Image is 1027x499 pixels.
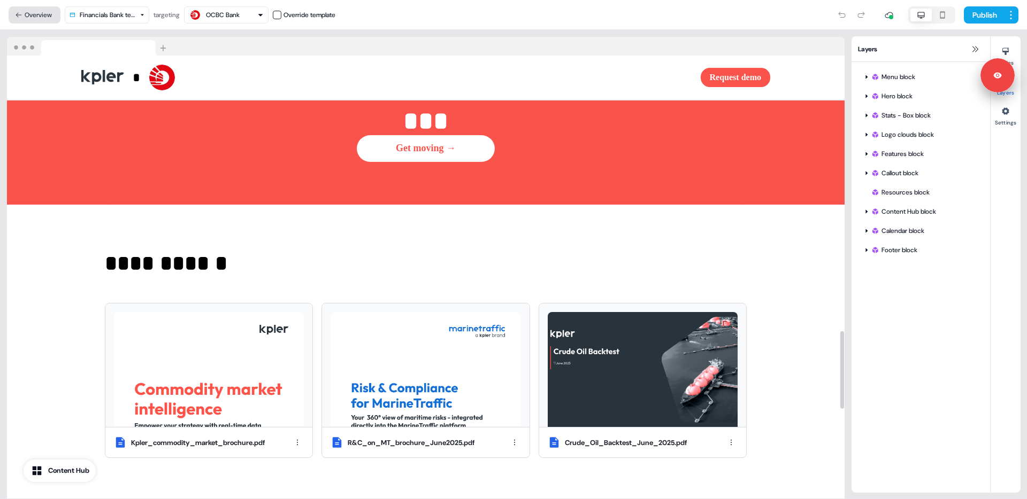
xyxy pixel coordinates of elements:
[858,145,984,162] div: Features block
[858,241,984,259] div: Footer block
[548,312,738,427] img: Crude_Oil_Backtest_June_2025.pdf
[7,37,171,56] img: Browser topbar
[871,187,979,198] div: Resources block
[858,184,984,201] div: Resources block
[871,129,979,140] div: Logo clouds block
[871,168,979,178] div: Callout block
[9,6,60,24] button: Overview
[348,438,474,448] div: R&C_on_MT_brochure_June2025.pdf
[858,68,984,85] div: Menu block
[964,6,1003,24] button: Publish
[871,91,979,102] div: Hero block
[430,68,770,87] div: Request demo
[114,312,304,427] img: Kpler_commodity_market_brochure.pdf
[80,10,135,20] div: Financials Bank template V2
[283,10,335,20] div: Override template
[357,135,495,162] button: Get moving →
[105,297,747,465] div: Kpler_commodity_market_brochure.pdfKpler_commodity_market_brochure.pdfR&C_on_MT_brochure_June2025...
[184,6,269,24] button: OCBC Bank
[858,88,984,105] div: Hero block
[871,225,979,236] div: Calendar block
[858,107,984,124] div: Stats - Box block
[73,56,779,99] div: *Request demo
[858,126,984,143] div: Logo clouds block
[858,222,984,239] div: Calendar block
[991,103,1021,126] button: Settings
[24,459,96,482] button: Content Hub
[331,312,520,427] img: R&C_on_MT_brochure_June2025.pdf
[871,245,979,255] div: Footer block
[858,203,984,220] div: Content Hub block
[154,10,180,20] div: targeting
[991,43,1021,66] button: Styles
[565,438,687,448] div: Crude_Oil_Backtest_June_2025.pdf
[871,149,979,159] div: Features block
[206,10,240,20] div: OCBC Bank
[858,165,984,182] div: Callout block
[852,36,990,62] div: Layers
[701,68,770,87] button: Request demo
[48,465,89,476] div: Content Hub
[871,72,979,82] div: Menu block
[871,110,979,121] div: Stats - Box block
[871,206,979,217] div: Content Hub block
[131,438,265,448] div: Kpler_commodity_market_brochure.pdf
